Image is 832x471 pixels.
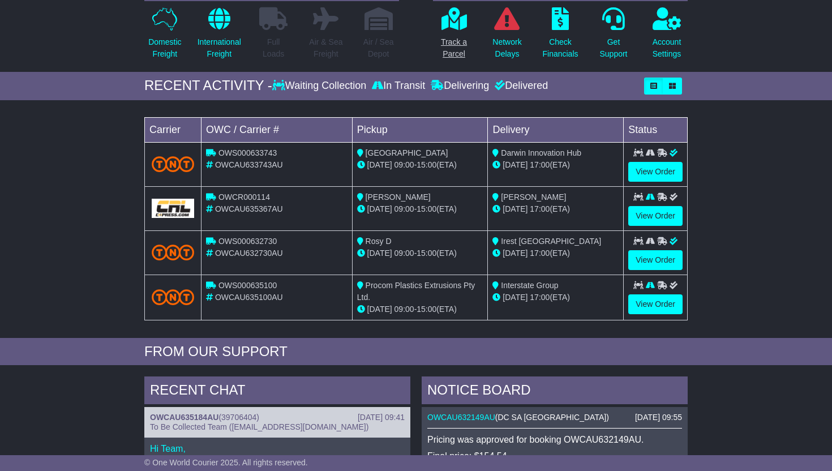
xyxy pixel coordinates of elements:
[201,117,353,142] td: OWC / Carrier #
[144,376,410,407] div: RECENT CHAT
[628,294,683,314] a: View Order
[357,247,483,259] div: - (ETA)
[501,148,581,157] span: Darwin Innovation Hub
[503,293,527,302] span: [DATE]
[427,413,682,422] div: ( )
[152,289,194,305] img: TNT_Domestic.png
[417,249,436,258] span: 15:00
[144,458,308,467] span: © One World Courier 2025. All rights reserved.
[218,192,270,202] span: OWCR000114
[272,80,369,92] div: Waiting Collection
[367,249,392,258] span: [DATE]
[503,160,527,169] span: [DATE]
[197,7,242,66] a: InternationalFreight
[599,36,627,60] p: Get Support
[542,7,578,66] a: CheckFinancials
[144,78,272,94] div: RECENT ACTIVITY -
[599,7,628,66] a: GetSupport
[492,80,548,92] div: Delivered
[498,413,607,422] span: DC SA [GEOGRAPHIC_DATA]
[215,293,283,302] span: OWCAU635100AU
[150,413,405,422] div: ( )
[357,281,475,302] span: Procom Plastics Extrusions Pty Ltd.
[501,281,558,290] span: Interstate Group
[492,247,619,259] div: (ETA)
[440,7,468,66] a: Track aParcel
[428,80,492,92] div: Delivering
[198,36,241,60] p: International Freight
[221,413,256,422] span: 39706404
[148,7,182,66] a: DomesticFreight
[628,206,683,226] a: View Order
[215,249,283,258] span: OWCAU632730AU
[352,117,488,142] td: Pickup
[357,159,483,171] div: - (ETA)
[357,203,483,215] div: - (ETA)
[542,36,578,60] p: Check Financials
[417,305,436,314] span: 15:00
[215,160,283,169] span: OWCAU633743AU
[152,245,194,260] img: TNT_Domestic.png
[215,204,283,213] span: OWCAU635367AU
[492,36,521,60] p: Network Delays
[218,281,277,290] span: OWS000635100
[488,117,624,142] td: Delivery
[427,413,495,422] a: OWCAU632149AU
[492,203,619,215] div: (ETA)
[218,237,277,246] span: OWS000632730
[628,162,683,182] a: View Order
[530,160,550,169] span: 17:00
[422,376,688,407] div: NOTICE BOARD
[530,249,550,258] span: 17:00
[394,249,414,258] span: 09:00
[150,422,368,431] span: To Be Collected Team ([EMAIL_ADDRESS][DOMAIN_NAME])
[367,160,392,169] span: [DATE]
[441,36,467,60] p: Track a Parcel
[218,148,277,157] span: OWS000633743
[530,204,550,213] span: 17:00
[427,451,682,461] p: Final price: $154.54.
[492,159,619,171] div: (ETA)
[652,7,682,66] a: AccountSettings
[530,293,550,302] span: 17:00
[357,303,483,315] div: - (ETA)
[152,156,194,172] img: TNT_Domestic.png
[501,237,601,246] span: Irest [GEOGRAPHIC_DATA]
[417,204,436,213] span: 15:00
[628,250,683,270] a: View Order
[653,36,681,60] p: Account Settings
[145,117,201,142] td: Carrier
[309,36,342,60] p: Air & Sea Freight
[501,192,566,202] span: [PERSON_NAME]
[148,36,181,60] p: Domestic Freight
[394,204,414,213] span: 09:00
[367,305,392,314] span: [DATE]
[492,7,522,66] a: NetworkDelays
[492,292,619,303] div: (ETA)
[144,344,688,360] div: FROM OUR SUPPORT
[394,305,414,314] span: 09:00
[366,237,392,246] span: Rosy D
[366,192,431,202] span: [PERSON_NAME]
[366,148,448,157] span: [GEOGRAPHIC_DATA]
[363,36,394,60] p: Air / Sea Depot
[259,36,288,60] p: Full Loads
[503,204,527,213] span: [DATE]
[394,160,414,169] span: 09:00
[427,434,682,445] p: Pricing was approved for booking OWCAU632149AU.
[503,249,527,258] span: [DATE]
[369,80,428,92] div: In Transit
[358,413,405,422] div: [DATE] 09:41
[624,117,688,142] td: Status
[417,160,436,169] span: 15:00
[635,413,682,422] div: [DATE] 09:55
[367,204,392,213] span: [DATE]
[150,413,218,422] a: OWCAU635184AU
[152,199,194,218] img: GetCarrierServiceLogo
